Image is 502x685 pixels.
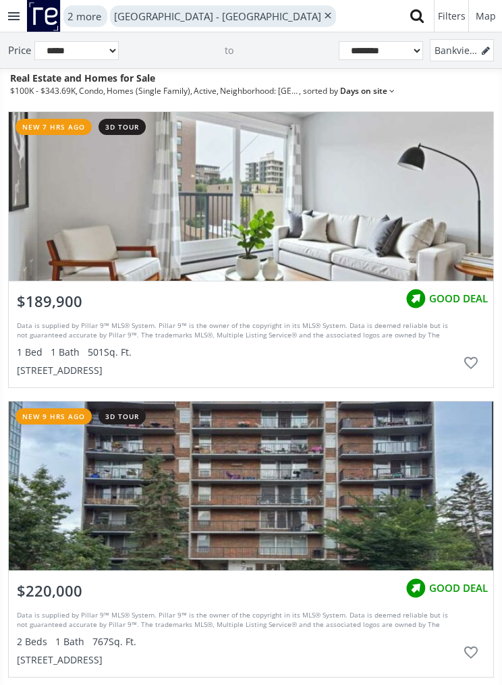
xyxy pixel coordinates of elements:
div: new 9 hrs ago [16,408,92,424]
span: GOOD DEAL [429,292,488,306]
span: 1 Bath [51,346,80,360]
span: Days on site [340,85,395,97]
span: Active , [194,85,219,97]
div: 3d tour [99,119,146,135]
span: to [225,44,233,57]
div: [GEOGRAPHIC_DATA] - [GEOGRAPHIC_DATA] [110,5,336,27]
a: new 7 hrs ago3d tour$189,900rating iconGOOD DEALData is supplied by Pillar 9™ MLS® System. Pillar... [8,110,494,389]
span: 767 Sq. Ft. [92,636,136,649]
span: $220,000 [17,580,82,601]
div: 1025 14 Avenue SW #416, Calgary, AB T2R0N9 [9,112,493,281]
span: Price [8,43,31,57]
span: Condo , [79,85,105,97]
div: Data is supplied by Pillar 9™ MLS® System. Pillar 9™ is the owner of the copyright in its MLS® Sy... [17,321,457,341]
span: $189,900 [17,291,82,312]
div: Data is supplied by Pillar 9™ MLS® System. Pillar 9™ is the owner of the copyright in its MLS® Sy... [17,611,457,631]
span: , sorted by [299,85,395,97]
div: 3d tour [99,408,146,424]
div: [STREET_ADDRESS] [17,364,457,378]
span: $100K - $343.69K , [10,85,78,97]
span: Filters [438,9,466,23]
span: 1 Bed [17,346,43,360]
span: Bankview + More, 100K - 343.69K (2) [435,44,479,57]
span: 2 Beds [17,636,47,649]
span: Map [476,9,496,23]
div: 715 15 Avenue SW #301, Calgary, AB T2R 0R9 [7,402,492,570]
a: Bankview + More, 100K - 343.69K (2) [430,39,494,61]
span: 1 Bath [55,636,84,649]
span: 501 Sq. Ft. [88,346,132,360]
span: GOOD DEAL [429,581,488,595]
h1: Real Estate and Homes for Sale [10,72,492,84]
div: new 7 hrs ago [16,119,92,135]
a: new 9 hrs ago3d tour$220,000rating iconGOOD DEALData is supplied by Pillar 9™ MLS® System. Pillar... [8,400,494,679]
div: [STREET_ADDRESS] [17,654,457,667]
div: 2 more [63,5,107,27]
img: rating icon [402,575,429,602]
span: Homes (Single Family) , [107,85,192,97]
span: Neighborhood: [GEOGRAPHIC_DATA] [220,85,360,97]
img: rating icon [402,285,429,312]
